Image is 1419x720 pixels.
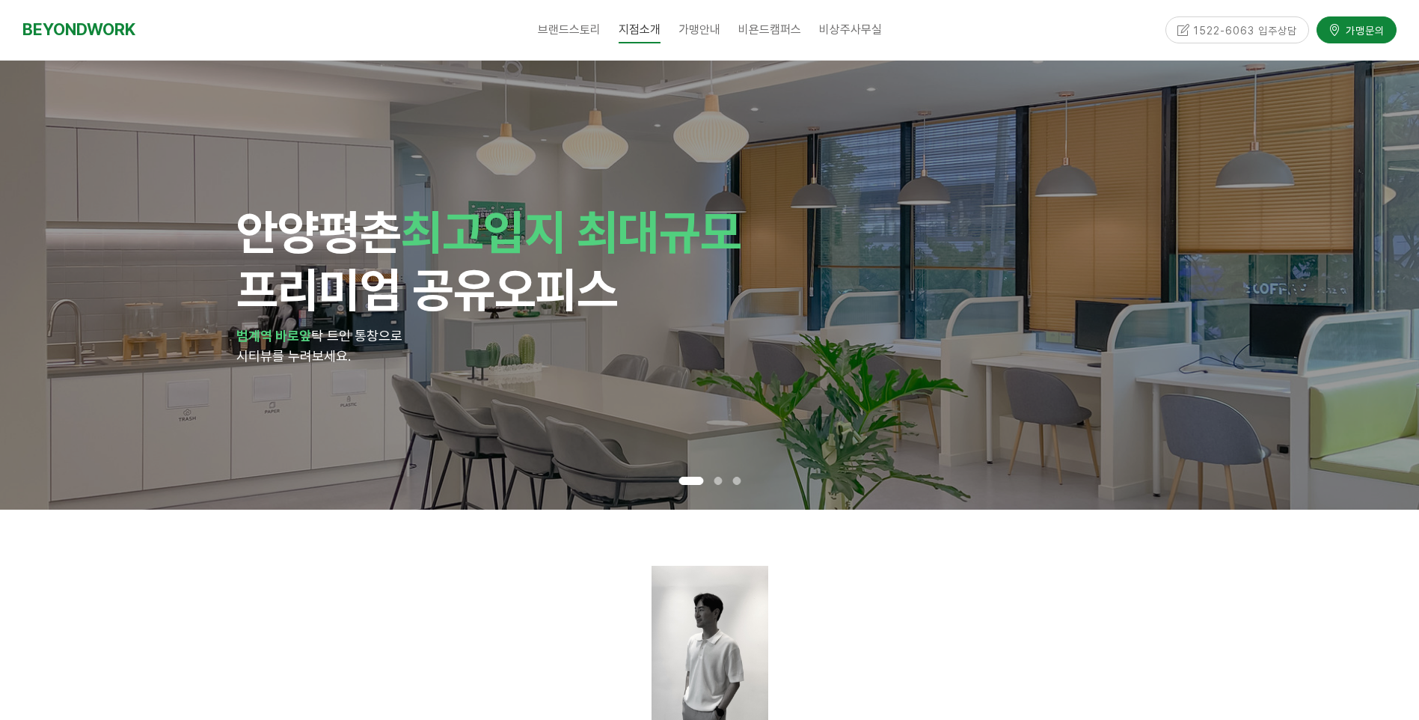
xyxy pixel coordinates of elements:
[236,348,351,364] span: 시티뷰를 누려보세요.
[610,11,669,49] a: 지점소개
[729,11,810,49] a: 비욘드캠퍼스
[1341,22,1385,37] span: 가맹문의
[669,11,729,49] a: 가맹안내
[236,328,311,344] strong: 범계역 바로앞
[401,204,741,260] span: 최고입지 최대규모
[236,204,741,318] span: 안양 프리미엄 공유오피스
[311,328,402,344] span: 탁 트인 통창으로
[819,22,882,37] span: 비상주사무실
[619,16,661,43] span: 지점소개
[22,16,135,43] a: BEYONDWORK
[319,204,401,260] span: 평촌
[1317,16,1397,42] a: 가맹문의
[678,22,720,37] span: 가맹안내
[538,22,601,37] span: 브랜드스토리
[738,22,801,37] span: 비욘드캠퍼스
[529,11,610,49] a: 브랜드스토리
[810,11,891,49] a: 비상주사무실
